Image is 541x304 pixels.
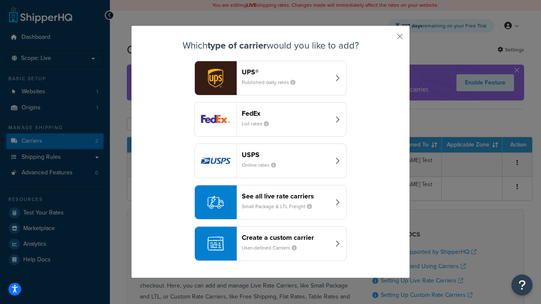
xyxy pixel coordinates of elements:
button: usps logoUSPSOnline rates [194,144,347,178]
button: fedEx logoFedExList rates [194,102,347,137]
header: See all live rate carriers [242,192,330,200]
strong: type of carrier [208,38,267,52]
img: ups logo [195,61,236,95]
small: Online rates [242,161,283,169]
img: fedEx logo [195,103,236,136]
img: icon-carrier-liverate-becf4550.svg [208,194,224,210]
button: Create a custom carrierUser-defined Carriers [194,226,347,261]
img: usps logo [195,144,236,178]
img: icon-carrier-custom-c93b8a24.svg [208,236,224,252]
small: Small Package & LTL Freight [242,203,319,210]
button: Open Resource Center [511,274,533,296]
header: Create a custom carrier [242,233,330,242]
header: FedEx [242,109,330,117]
button: See all live rate carriersSmall Package & LTL Freight [194,185,347,220]
button: ups logoUPS®Published daily rates [194,61,347,95]
small: User-defined Carriers [242,244,303,252]
small: Published daily rates [242,79,302,86]
small: List rates [242,120,276,128]
header: UPS® [242,68,330,76]
h3: Which would you like to add? [153,41,388,51]
header: USPS [242,151,330,159]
